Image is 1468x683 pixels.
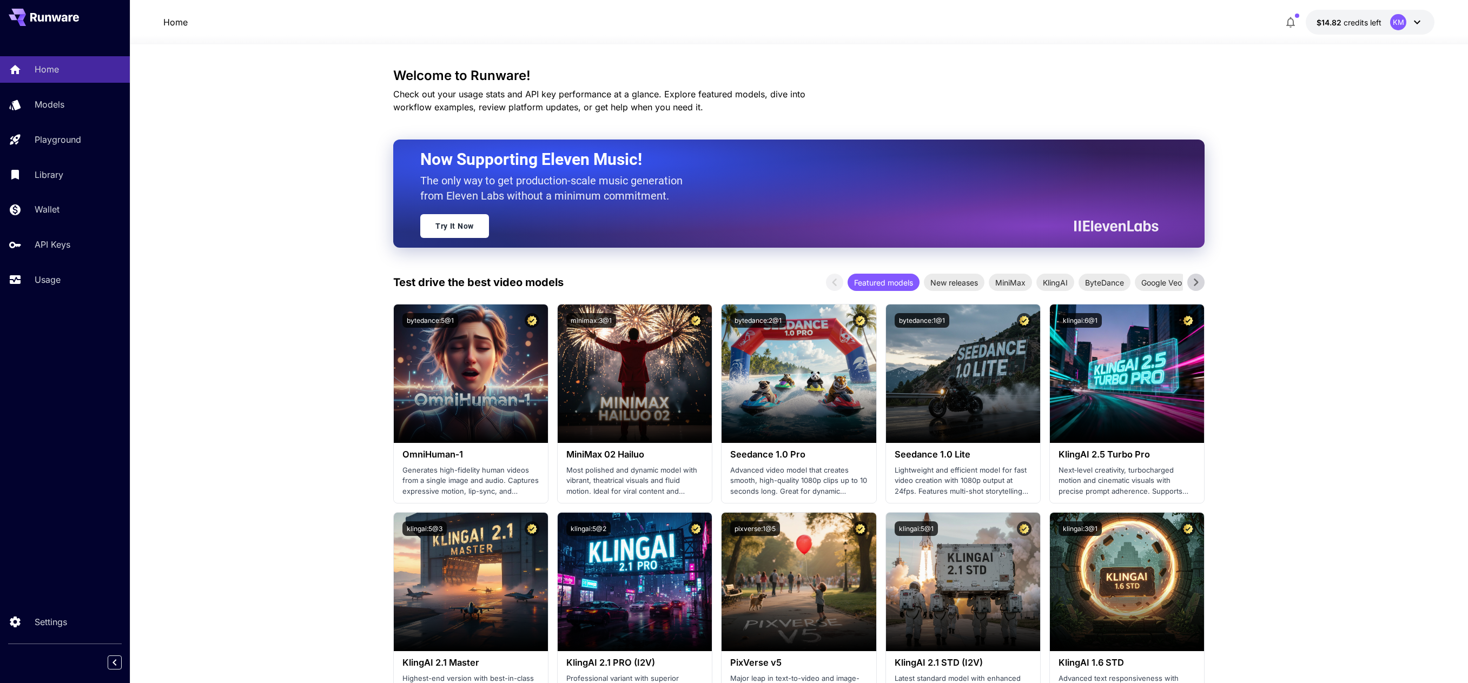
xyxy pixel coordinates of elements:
[163,16,188,29] a: Home
[1181,521,1195,536] button: Certified Model – Vetted for best performance and includes a commercial license.
[116,653,130,672] div: Collapse sidebar
[886,304,1040,443] img: alt
[895,449,1031,460] h3: Seedance 1.0 Lite
[393,68,1205,83] h3: Welcome to Runware!
[402,449,539,460] h3: OmniHuman‑1
[558,513,712,651] img: alt
[924,277,984,288] span: New releases
[525,313,539,328] button: Certified Model – Vetted for best performance and includes a commercial license.
[924,274,984,291] div: New releases
[1059,465,1195,497] p: Next‑level creativity, turbocharged motion and cinematic visuals with precise prompt adherence. S...
[730,313,786,328] button: bytedance:2@1
[1050,513,1204,651] img: alt
[730,658,867,668] h3: PixVerse v5
[1135,274,1188,291] div: Google Veo
[35,615,67,628] p: Settings
[1059,449,1195,460] h3: KlingAI 2.5 Turbo Pro
[394,513,548,651] img: alt
[420,214,489,238] a: Try It Now
[1059,313,1102,328] button: klingai:6@1
[420,149,1150,170] h2: Now Supporting Eleven Music!
[35,203,59,216] p: Wallet
[1079,277,1130,288] span: ByteDance
[566,465,703,497] p: Most polished and dynamic model with vibrant, theatrical visuals and fluid motion. Ideal for vira...
[1079,274,1130,291] div: ByteDance
[1135,277,1188,288] span: Google Veo
[566,313,616,328] button: minimax:3@1
[730,465,867,497] p: Advanced video model that creates smooth, high-quality 1080p clips up to 10 seconds long. Great f...
[853,313,868,328] button: Certified Model – Vetted for best performance and includes a commercial license.
[1059,658,1195,668] h3: KlingAI 1.6 STD
[163,16,188,29] nav: breadcrumb
[989,277,1032,288] span: MiniMax
[689,521,703,536] button: Certified Model – Vetted for best performance and includes a commercial license.
[853,521,868,536] button: Certified Model – Vetted for best performance and includes a commercial license.
[1050,304,1204,443] img: alt
[393,274,564,290] p: Test drive the best video models
[35,168,63,181] p: Library
[1036,277,1074,288] span: KlingAI
[895,658,1031,668] h3: KlingAI 2.1 STD (I2V)
[1306,10,1434,35] button: $14.8175KM
[566,449,703,460] h3: MiniMax 02 Hailuo
[402,521,447,536] button: klingai:5@3
[848,277,920,288] span: Featured models
[35,273,61,286] p: Usage
[722,304,876,443] img: alt
[393,89,805,112] span: Check out your usage stats and API key performance at a glance. Explore featured models, dive int...
[402,313,458,328] button: bytedance:5@1
[895,521,938,536] button: klingai:5@1
[394,304,548,443] img: alt
[1036,274,1074,291] div: KlingAI
[35,98,64,111] p: Models
[35,238,70,251] p: API Keys
[1317,17,1381,28] div: $14.8175
[722,513,876,651] img: alt
[1017,313,1031,328] button: Certified Model – Vetted for best performance and includes a commercial license.
[895,465,1031,497] p: Lightweight and efficient model for fast video creation with 1080p output at 24fps. Features mult...
[989,274,1032,291] div: MiniMax
[402,465,539,497] p: Generates high-fidelity human videos from a single image and audio. Captures expressive motion, l...
[525,521,539,536] button: Certified Model – Vetted for best performance and includes a commercial license.
[1317,18,1344,27] span: $14.82
[558,304,712,443] img: alt
[1017,521,1031,536] button: Certified Model – Vetted for best performance and includes a commercial license.
[35,133,81,146] p: Playground
[1181,313,1195,328] button: Certified Model – Vetted for best performance and includes a commercial license.
[566,658,703,668] h3: KlingAI 2.1 PRO (I2V)
[1344,18,1381,27] span: credits left
[566,521,611,536] button: klingai:5@2
[420,173,691,203] p: The only way to get production-scale music generation from Eleven Labs without a minimum commitment.
[895,313,949,328] button: bytedance:1@1
[886,513,1040,651] img: alt
[1059,521,1102,536] button: klingai:3@1
[730,521,780,536] button: pixverse:1@5
[848,274,920,291] div: Featured models
[1390,14,1406,30] div: KM
[35,63,59,76] p: Home
[730,449,867,460] h3: Seedance 1.0 Pro
[108,655,122,669] button: Collapse sidebar
[689,313,703,328] button: Certified Model – Vetted for best performance and includes a commercial license.
[402,658,539,668] h3: KlingAI 2.1 Master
